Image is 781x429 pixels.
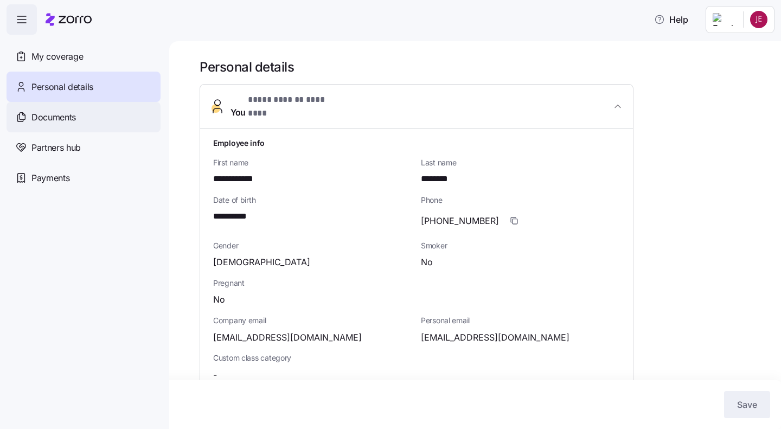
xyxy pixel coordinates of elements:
span: Company email [213,315,412,326]
span: Pregnant [213,278,620,289]
img: Employer logo [713,13,734,26]
span: My coverage [31,50,83,63]
button: Save [724,391,770,418]
span: Phone [421,195,620,206]
h1: Employee info [213,137,620,149]
span: Personal email [421,315,620,326]
span: [DEMOGRAPHIC_DATA] [213,255,310,269]
span: [PHONE_NUMBER] [421,214,499,228]
button: Help [645,9,697,30]
span: Smoker [421,240,620,251]
span: Partners hub [31,141,81,155]
span: Gender [213,240,412,251]
span: Date of birth [213,195,412,206]
span: No [421,255,433,269]
span: Personal details [31,80,93,94]
a: Payments [7,163,161,193]
span: Help [654,13,688,26]
h1: Personal details [200,59,766,75]
a: Partners hub [7,132,161,163]
span: [EMAIL_ADDRESS][DOMAIN_NAME] [213,331,362,344]
span: No [213,293,225,306]
a: Personal details [7,72,161,102]
span: [EMAIL_ADDRESS][DOMAIN_NAME] [421,331,569,344]
span: Payments [31,171,69,185]
span: Last name [421,157,620,168]
span: Save [737,398,757,411]
span: First name [213,157,412,168]
span: - [213,368,217,382]
a: Documents [7,102,161,132]
img: c7c122e32685dabe96a1446ae2c00e39 [750,11,767,28]
span: Documents [31,111,76,124]
span: Custom class category [213,353,412,363]
a: My coverage [7,41,161,72]
span: You [231,93,338,119]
